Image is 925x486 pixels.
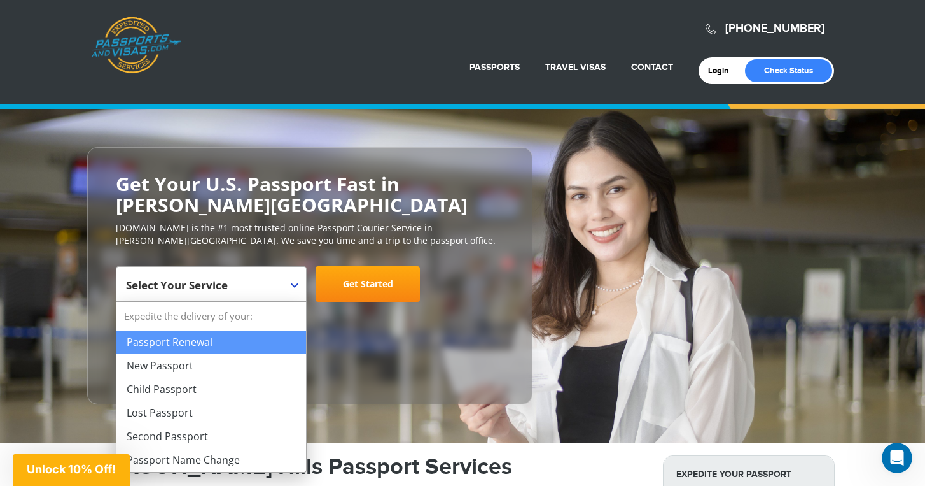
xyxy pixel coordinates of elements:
li: Expedite the delivery of your: [116,302,306,472]
div: Unlock 10% Off! [13,454,130,486]
strong: Expedite the delivery of your: [116,302,306,331]
span: Unlock 10% Off! [27,462,116,476]
a: Contact [631,62,673,73]
h1: [PERSON_NAME] Hills Passport Services [90,455,644,478]
a: Get Started [316,266,420,302]
a: Check Status [745,59,832,82]
span: Select Your Service [116,266,307,302]
a: Passports [469,62,520,73]
li: Passport Renewal [116,331,306,354]
li: New Passport [116,354,306,378]
li: Passport Name Change [116,448,306,472]
a: Travel Visas [545,62,606,73]
li: Child Passport [116,378,306,401]
span: Starting at $199 + government fees [116,308,504,321]
span: Select Your Service [126,271,293,307]
li: Second Passport [116,425,306,448]
span: Select Your Service [126,278,228,292]
h2: Get Your U.S. Passport Fast in [PERSON_NAME][GEOGRAPHIC_DATA] [116,173,504,215]
a: Passports & [DOMAIN_NAME] [91,17,181,74]
li: Lost Passport [116,401,306,425]
a: Login [708,66,738,76]
iframe: Intercom live chat [882,443,912,473]
p: [DOMAIN_NAME] is the #1 most trusted online Passport Courier Service in [PERSON_NAME][GEOGRAPHIC_... [116,222,504,247]
a: [PHONE_NUMBER] [725,22,824,36]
